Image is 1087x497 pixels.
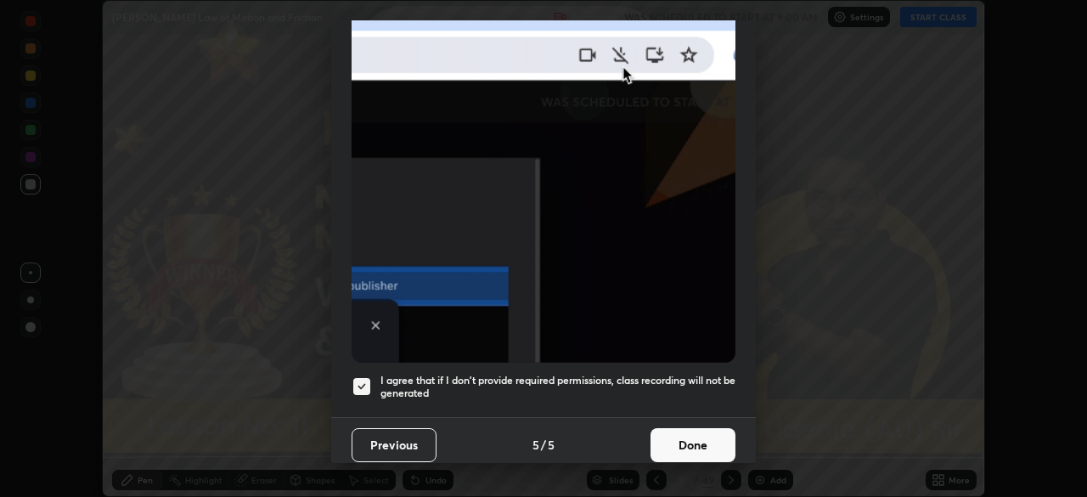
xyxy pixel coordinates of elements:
[532,436,539,454] h4: 5
[651,428,735,462] button: Done
[352,428,436,462] button: Previous
[548,436,555,454] h4: 5
[380,374,735,400] h5: I agree that if I don't provide required permissions, class recording will not be generated
[541,436,546,454] h4: /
